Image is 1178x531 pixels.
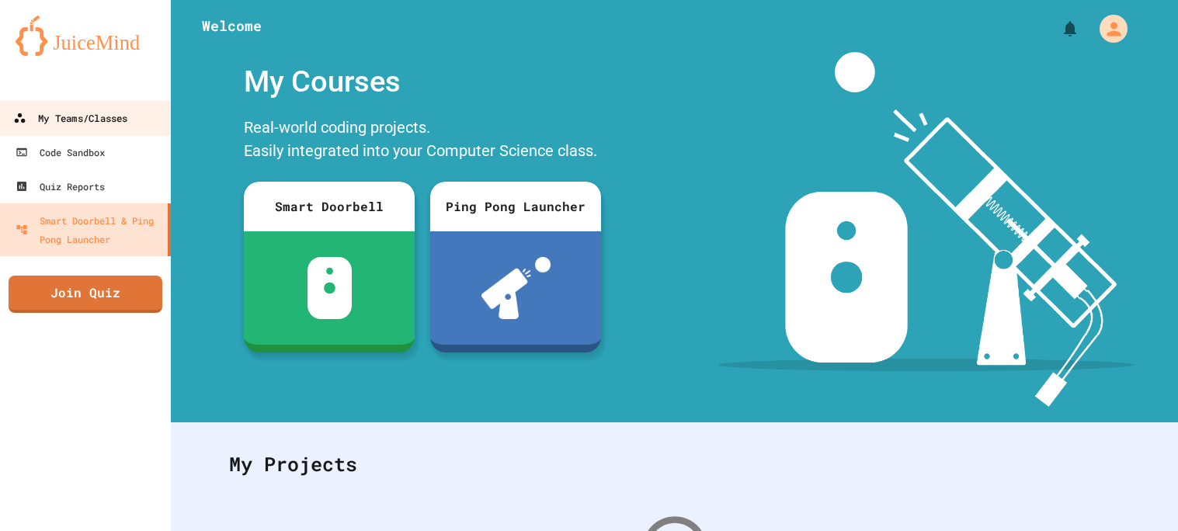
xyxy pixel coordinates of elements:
[718,52,1135,407] img: banner-image-my-projects.png
[214,434,1135,495] div: My Projects
[1083,11,1131,47] div: My Account
[16,211,162,248] div: Smart Doorbell & Ping Pong Launcher
[16,177,105,196] div: Quiz Reports
[9,276,162,313] a: Join Quiz
[236,52,609,112] div: My Courses
[1032,16,1083,42] div: My Notifications
[16,16,155,56] img: logo-orange.svg
[308,257,352,319] img: sdb-white.svg
[481,257,551,319] img: ppl-with-ball.png
[16,143,105,161] div: Code Sandbox
[244,182,415,231] div: Smart Doorbell
[430,182,601,231] div: Ping Pong Launcher
[236,112,609,170] div: Real-world coding projects. Easily integrated into your Computer Science class.
[13,109,127,128] div: My Teams/Classes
